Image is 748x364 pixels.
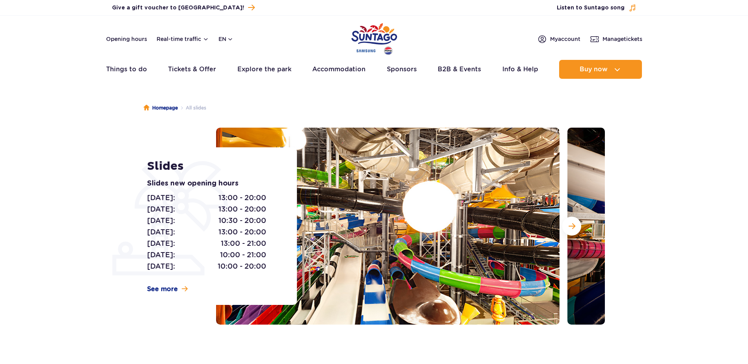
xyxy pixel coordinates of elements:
[157,36,209,42] button: Real-time traffic
[590,34,642,44] a: Managetickets
[218,192,266,203] span: 13:00 - 20:00
[351,20,397,56] a: Park of Poland
[312,60,366,79] a: Accommodation
[218,204,266,215] span: 13:00 - 20:00
[147,238,175,249] span: [DATE]:
[147,249,175,260] span: [DATE]:
[147,178,279,189] p: Slides new opening hours
[147,227,175,238] span: [DATE]:
[112,4,244,12] span: Give a gift voucher to [GEOGRAPHIC_DATA]!
[603,35,642,43] span: Manage tickets
[562,217,581,236] button: Next slide
[559,60,642,79] button: Buy now
[557,4,636,12] button: Listen to Suntago song
[580,66,608,73] span: Buy now
[218,261,266,272] span: 10:00 - 20:00
[106,35,147,43] a: Opening hours
[147,285,188,293] a: See more
[550,35,580,43] span: My account
[144,104,178,112] a: Homepage
[112,2,255,13] a: Give a gift voucher to [GEOGRAPHIC_DATA]!
[218,35,233,43] button: en
[237,60,291,79] a: Explore the park
[147,192,175,203] span: [DATE]:
[147,204,175,215] span: [DATE]:
[147,285,178,293] span: See more
[557,4,625,12] span: Listen to Suntago song
[218,227,266,238] span: 13:00 - 20:00
[178,104,206,112] li: All slides
[106,60,147,79] a: Things to do
[147,159,279,173] h1: Slides
[502,60,538,79] a: Info & Help
[147,215,175,226] span: [DATE]:
[220,249,266,260] span: 10:00 - 21:00
[168,60,216,79] a: Tickets & Offer
[438,60,481,79] a: B2B & Events
[537,34,580,44] a: Myaccount
[218,215,266,226] span: 10:30 - 20:00
[387,60,417,79] a: Sponsors
[221,238,266,249] span: 13:00 - 21:00
[147,261,175,272] span: [DATE]:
